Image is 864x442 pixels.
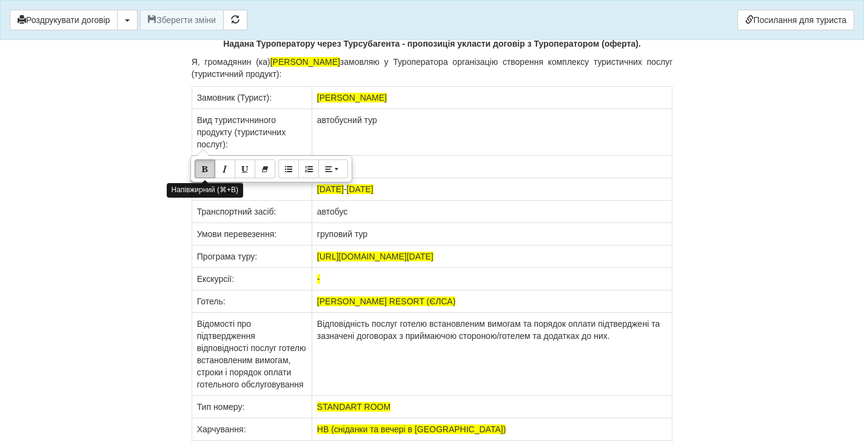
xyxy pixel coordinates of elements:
[195,159,215,178] button: Напівжирний (⌘+B)
[192,313,312,396] td: Відомості про підтвердження відповідності послуг готелю встановленим вимогам, строки і порядок оп...
[317,402,390,412] span: STANDART ROOM
[192,246,312,268] td: Програма туру:
[347,184,373,194] span: [DATE]
[192,87,312,109] td: Замовник (Турист):
[215,159,235,178] button: Курсив (⌘+I)
[192,396,312,418] td: Тип номеру:
[317,252,434,261] span: [URL][DOMAIN_NAME][DATE]
[192,268,312,290] td: Екскурсії:
[192,109,312,156] td: Вид туристичниного продукту (туристичних послуг):
[312,178,672,201] td: -
[140,10,224,30] button: Зберегти зміни
[312,201,672,223] td: автобус
[192,223,312,246] td: Умови перевезення:
[278,159,299,178] button: Маркований список (⌘+⇧+NUM7)
[192,201,312,223] td: Транспортний засіб:
[298,159,319,178] button: Нумерований список (⌘+⇧+NUM8)
[312,223,672,246] td: груповий тур
[235,159,255,178] button: Підкреслений (⌘+U)
[318,159,348,178] button: Параграф
[270,57,340,67] span: [PERSON_NAME]
[192,418,312,441] td: Харчування:
[312,313,672,396] td: Відповідність послуг готелю встановленим вимогам та порядок оплати підтверджені та зазначені дого...
[737,10,854,30] a: Посилання для туриста
[317,296,455,306] span: [PERSON_NAME] RESORT (ЄЛСА)
[10,10,118,30] button: Роздрукувати договір
[317,93,387,102] span: [PERSON_NAME]
[167,183,244,197] div: Напівжирний (⌘+B)
[312,109,672,156] td: автобусний тур
[192,178,312,201] td: Дати туру:
[255,159,275,178] button: Прибрати стилі шрифту (⌘+\)
[317,424,506,434] span: HB (сніданки та вечері в [GEOGRAPHIC_DATA])
[317,184,344,194] span: [DATE]
[192,290,312,313] td: Готель:
[317,274,320,284] span: -
[192,56,673,80] p: Я, громадянин (ка) замовляю у Туроператора організацію створення комплексу туристичних послуг (ту...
